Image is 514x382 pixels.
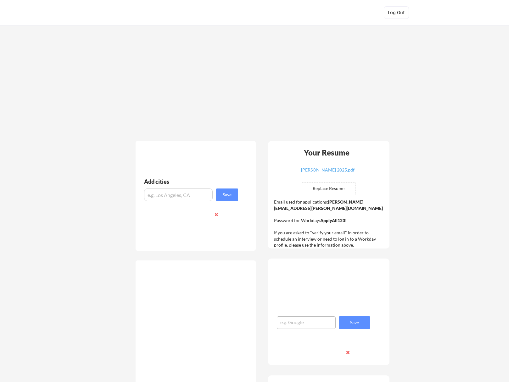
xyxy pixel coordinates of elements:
[274,199,385,248] div: Email used for applications: Password for Workday: If you are asked to "verify your email" in ord...
[290,168,365,177] a: [PERSON_NAME] 2025.pdf
[339,316,370,329] button: Save
[216,188,238,201] button: Save
[320,218,347,223] strong: ApplyAll123!
[144,188,213,201] input: e.g. Los Angeles, CA
[274,199,383,211] strong: [PERSON_NAME][EMAIL_ADDRESS][PERSON_NAME][DOMAIN_NAME]
[295,149,358,156] div: Your Resume
[290,168,365,172] div: [PERSON_NAME] 2025.pdf
[144,179,240,184] div: Add cities
[384,6,409,19] button: Log Out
